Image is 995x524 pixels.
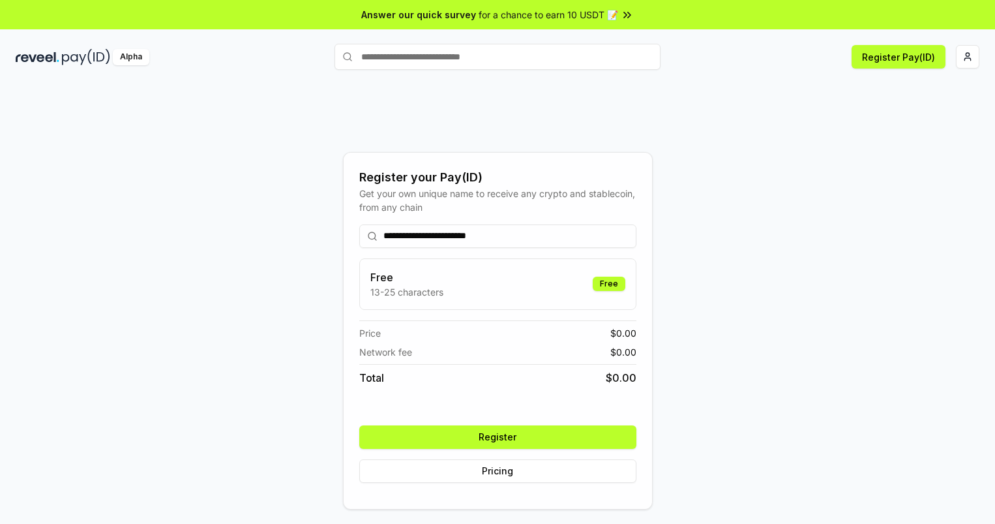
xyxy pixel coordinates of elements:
[593,277,625,291] div: Free
[113,49,149,65] div: Alpha
[16,49,59,65] img: reveel_dark
[370,285,443,299] p: 13-25 characters
[606,370,636,386] span: $ 0.00
[610,345,636,359] span: $ 0.00
[359,425,636,449] button: Register
[359,187,636,214] div: Get your own unique name to receive any crypto and stablecoin, from any chain
[359,168,636,187] div: Register your Pay(ID)
[359,345,412,359] span: Network fee
[359,326,381,340] span: Price
[361,8,476,22] span: Answer our quick survey
[370,270,443,285] h3: Free
[62,49,110,65] img: pay_id
[852,45,945,69] button: Register Pay(ID)
[359,459,636,483] button: Pricing
[479,8,618,22] span: for a chance to earn 10 USDT 📝
[359,370,384,386] span: Total
[610,326,636,340] span: $ 0.00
